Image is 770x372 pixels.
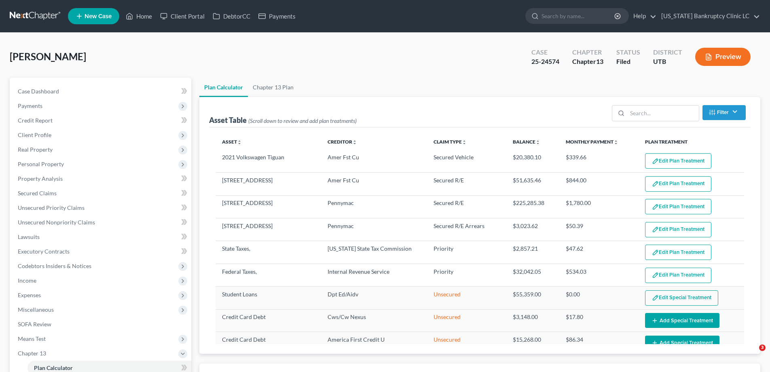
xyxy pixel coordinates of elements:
div: UTB [653,57,682,66]
a: Case Dashboard [11,84,191,99]
div: 25-24574 [531,57,559,66]
th: Plan Treatment [639,134,744,150]
td: Secured R/E [427,173,506,195]
div: Asset Table [209,115,357,125]
img: edit-pencil-c1479a1de80d8dea1e2430c2f745a3c6a07e9d7aa2eeffe225670001d78357a8.svg [652,203,659,210]
span: 3 [759,345,766,351]
td: $20,380.10 [506,150,559,173]
td: 2021 Volkswagen Tiguan [216,150,321,173]
td: $32,042.05 [506,264,559,286]
td: Federal Taxes, [216,264,321,286]
td: Credit Card Debt [216,332,321,354]
div: Case [531,48,559,57]
img: edit-pencil-c1479a1de80d8dea1e2430c2f745a3c6a07e9d7aa2eeffe225670001d78357a8.svg [652,226,659,233]
td: Unsecured [427,309,506,332]
button: Add Special Treatment [645,336,719,351]
div: Chapter [572,57,603,66]
td: [US_STATE] State Tax Commission [321,241,427,264]
span: Executory Contracts [18,248,70,255]
span: Income [18,277,36,284]
a: Credit Report [11,113,191,128]
a: Monthly Paymentunfold_more [566,139,618,145]
a: Home [122,9,156,23]
span: Personal Property [18,161,64,167]
td: $3,148.00 [506,309,559,332]
td: $225,285.38 [506,195,559,218]
button: Edit Plan Treatment [645,199,711,214]
a: Plan Calculator [199,78,248,97]
a: Lawsuits [11,230,191,244]
a: Executory Contracts [11,244,191,259]
button: Filter [702,105,746,120]
i: unfold_more [535,140,540,145]
button: Preview [695,48,751,66]
span: Unsecured Priority Claims [18,204,85,211]
a: Unsecured Priority Claims [11,201,191,215]
a: SOFA Review [11,317,191,332]
button: Edit Plan Treatment [645,176,711,192]
button: Edit Plan Treatment [645,268,711,283]
td: $15,268.00 [506,332,559,354]
img: edit-pencil-c1479a1de80d8dea1e2430c2f745a3c6a07e9d7aa2eeffe225670001d78357a8.svg [652,180,659,187]
td: $339.66 [559,150,639,173]
span: (Scroll down to review and add plan treatments) [248,117,357,124]
td: Priority [427,264,506,286]
a: Client Portal [156,9,209,23]
button: Add Special Treatment [645,313,719,328]
td: $3,023.62 [506,218,559,241]
span: Means Test [18,335,46,342]
td: $17.80 [559,309,639,332]
i: unfold_more [352,140,357,145]
td: Unsecured [427,332,506,354]
td: $1,780.00 [559,195,639,218]
img: edit-pencil-c1479a1de80d8dea1e2430c2f745a3c6a07e9d7aa2eeffe225670001d78357a8.svg [652,158,659,165]
a: Assetunfold_more [222,139,242,145]
img: edit-pencil-c1479a1de80d8dea1e2430c2f745a3c6a07e9d7aa2eeffe225670001d78357a8.svg [652,249,659,256]
a: Creditorunfold_more [328,139,357,145]
button: Edit Plan Treatment [645,222,711,237]
button: Edit Plan Treatment [645,245,711,260]
input: Search... [627,106,699,121]
i: unfold_more [462,140,467,145]
td: Unsecured [427,287,506,309]
span: Expenses [18,292,41,298]
span: Lawsuits [18,233,40,240]
span: Credit Report [18,117,53,124]
td: [STREET_ADDRESS] [216,195,321,218]
td: $51,635.46 [506,173,559,195]
td: Secured R/E [427,195,506,218]
span: 13 [596,57,603,65]
td: Secured Vehicle [427,150,506,173]
td: $2,857.21 [506,241,559,264]
i: unfold_more [237,140,242,145]
span: Property Analysis [18,175,63,182]
td: Internal Revenue Service [321,264,427,286]
td: Secured R/E Arrears [427,218,506,241]
span: SOFA Review [18,321,51,328]
td: Cws/Cw Nexus [321,309,427,332]
span: [PERSON_NAME] [10,51,86,62]
a: Help [629,9,656,23]
span: Chapter 13 [18,350,46,357]
td: Amer Fst Cu [321,150,427,173]
a: Payments [254,9,300,23]
td: State Taxes, [216,241,321,264]
button: Edit Plan Treatment [645,153,711,169]
a: DebtorCC [209,9,254,23]
td: $47.62 [559,241,639,264]
td: $0.00 [559,287,639,309]
span: Codebtors Insiders & Notices [18,262,91,269]
div: District [653,48,682,57]
a: [US_STATE] Bankruptcy Clinic LC [657,9,760,23]
a: Chapter 13 Plan [248,78,298,97]
td: [STREET_ADDRESS] [216,173,321,195]
span: Client Profile [18,131,51,138]
td: Amer Fst Cu [321,173,427,195]
td: Pennymac [321,195,427,218]
td: [STREET_ADDRESS] [216,218,321,241]
td: $55,359.00 [506,287,559,309]
td: America First Credit U [321,332,427,354]
a: Secured Claims [11,186,191,201]
span: Real Property [18,146,53,153]
a: Balanceunfold_more [513,139,540,145]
